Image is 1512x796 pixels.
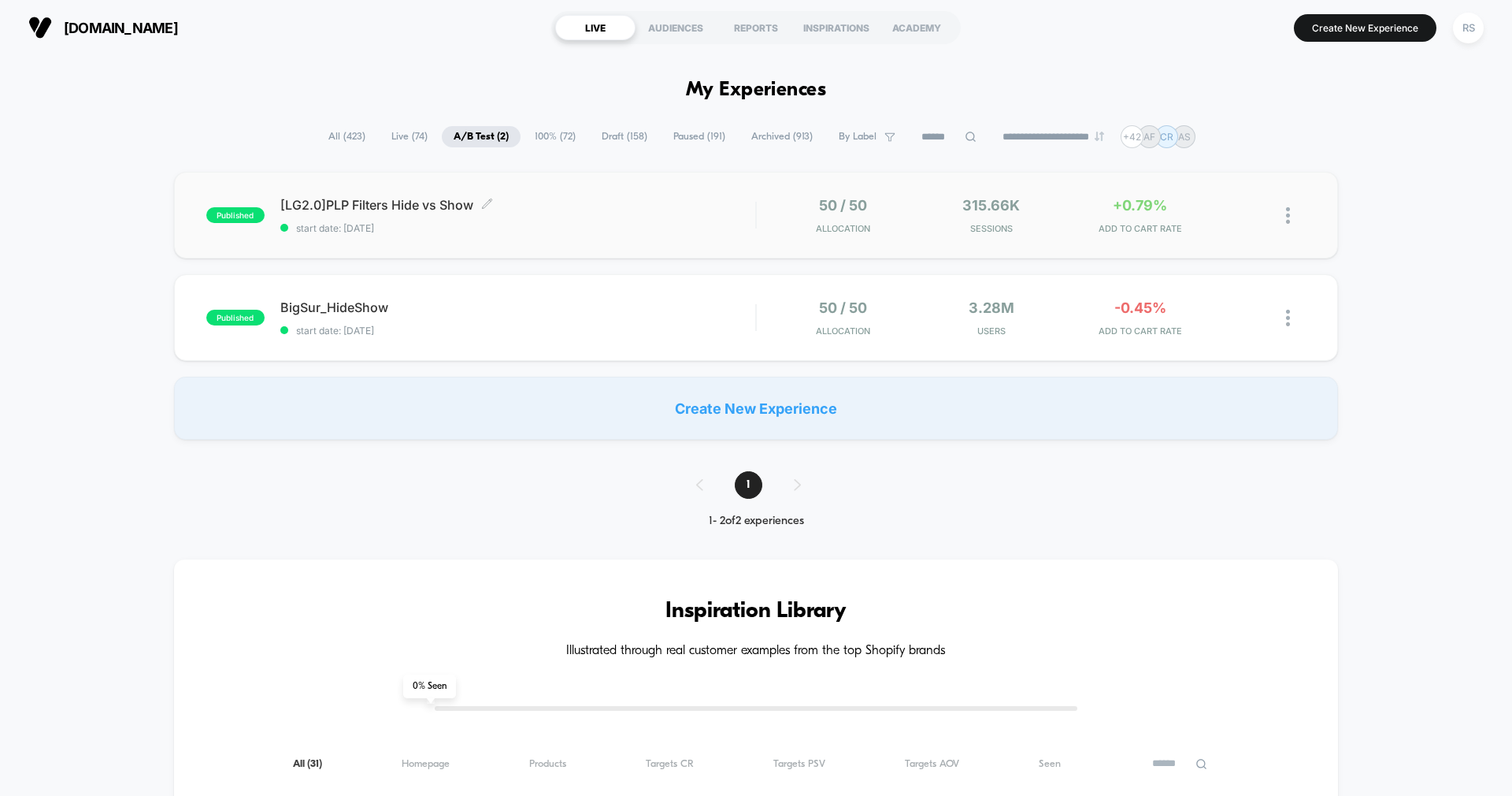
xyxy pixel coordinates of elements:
[206,310,265,325] span: published
[221,599,1291,624] h3: Inspiration Library
[1448,12,1488,44] button: RS
[839,131,876,143] span: By Label
[876,15,957,40] div: ACADEMY
[686,79,827,102] h1: My Experiences
[555,15,636,40] div: LIVE
[529,758,566,770] span: Products
[293,758,322,770] span: All
[921,325,1062,337] span: Users
[1294,14,1436,42] button: Create New Experience
[1160,131,1173,143] p: CR
[646,758,694,770] span: Targets CR
[280,325,755,337] span: start date: [DATE]
[1143,131,1155,143] p: AF
[523,126,587,147] span: 100% ( 72 )
[28,16,52,39] img: Visually logo
[1121,125,1143,148] div: + 42
[1039,758,1061,770] span: Seen
[819,197,867,214] span: 50 / 50
[206,207,265,223] span: published
[1178,131,1191,143] p: AS
[796,15,876,40] div: INSPIRATIONS
[307,759,322,769] span: ( 31 )
[921,223,1062,234] span: Sessions
[969,299,1014,316] span: 3.28M
[317,126,377,147] span: All ( 423 )
[1113,197,1167,214] span: +0.79%
[680,515,832,528] div: 1 - 2 of 2 experiences
[280,299,755,315] span: BigSur_HideShow
[636,15,716,40] div: AUDIENCES
[773,758,825,770] span: Targets PSV
[403,675,456,698] span: 0 % Seen
[1453,13,1484,43] div: RS
[174,377,1338,440] div: Create New Experience
[1114,299,1166,316] span: -0.45%
[819,299,867,316] span: 50 / 50
[221,644,1291,659] h4: Illustrated through real customer examples from the top Shopify brands
[1286,207,1290,224] img: close
[1095,132,1104,141] img: end
[739,126,825,147] span: Archived ( 913 )
[716,15,796,40] div: REPORTS
[661,126,737,147] span: Paused ( 191 )
[905,758,959,770] span: Targets AOV
[1069,325,1210,337] span: ADD TO CART RATE
[590,126,659,147] span: Draft ( 158 )
[962,197,1020,214] span: 315.66k
[1286,310,1290,326] img: close
[280,222,755,234] span: start date: [DATE]
[64,20,178,36] span: [DOMAIN_NAME]
[24,15,183,40] button: [DOMAIN_NAME]
[402,758,450,770] span: Homepage
[1069,223,1210,234] span: ADD TO CART RATE
[380,126,439,147] span: Live ( 74 )
[816,325,870,337] span: Allocation
[280,197,755,213] span: [LG2.0]PLP Filters Hide vs Show
[816,223,870,234] span: Allocation
[442,126,521,147] span: A/B Test ( 2 )
[735,471,762,499] span: 1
